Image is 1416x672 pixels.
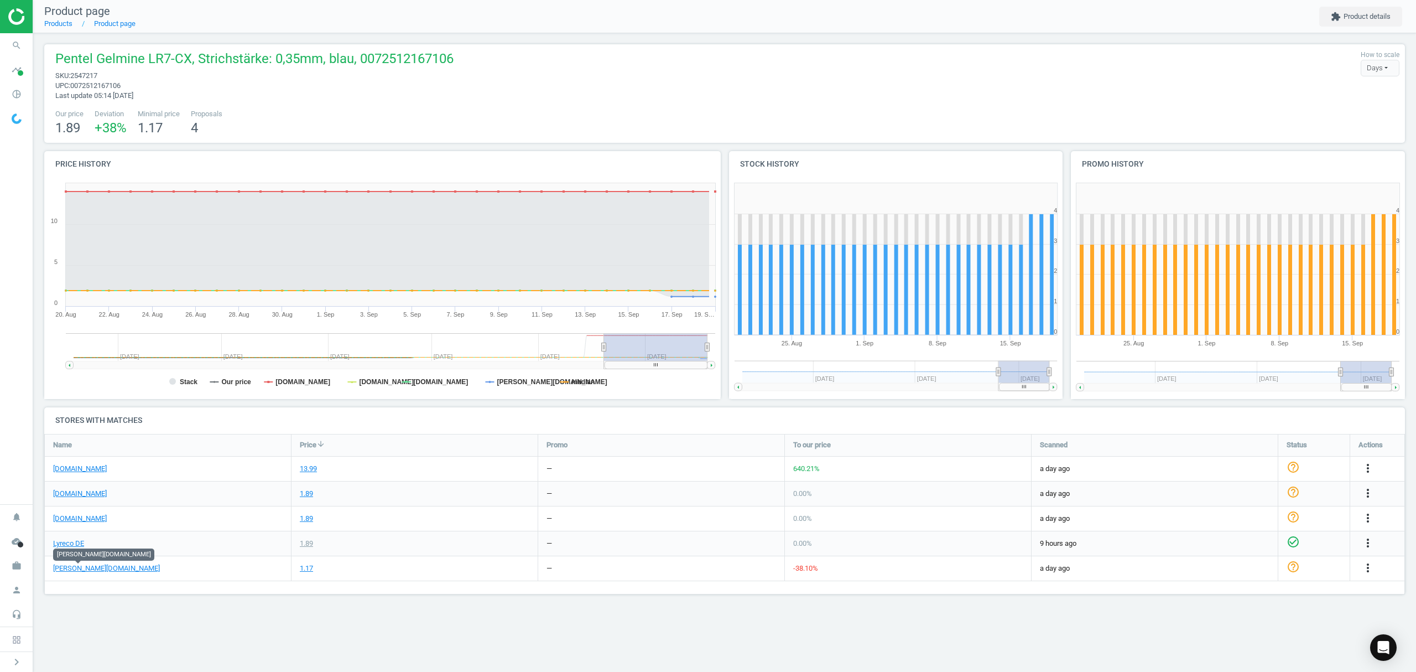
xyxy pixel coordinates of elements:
[575,311,596,318] tspan: 13. Sep
[1396,207,1399,214] text: 4
[53,440,72,450] span: Name
[1054,237,1057,244] text: 3
[856,340,873,347] tspan: 1. Sep
[618,311,639,318] tspan: 15. Sep
[414,378,468,386] tspan: [DOMAIN_NAME]
[1342,340,1363,347] tspan: 15. Sep
[228,311,249,318] tspan: 28. Aug
[300,539,313,549] div: 1.89
[546,539,552,549] div: —
[55,109,84,119] span: Our price
[546,489,552,499] div: —
[99,311,119,318] tspan: 22. Aug
[70,71,97,80] span: 2547217
[497,378,607,386] tspan: [PERSON_NAME][DOMAIN_NAME]
[1361,561,1375,576] button: more_vert
[53,514,107,524] a: [DOMAIN_NAME]
[300,464,317,474] div: 13.99
[51,218,58,224] text: 10
[1361,462,1375,475] i: more_vert
[142,311,163,318] tspan: 24. Aug
[571,378,595,386] tspan: median
[300,489,313,499] div: 1.89
[793,564,818,572] span: -38.10 %
[55,311,76,318] tspan: 20. Aug
[532,311,553,318] tspan: 11. Sep
[191,120,198,136] span: 4
[138,109,180,119] span: Minimal price
[6,84,27,105] i: pie_chart_outlined
[1198,340,1216,347] tspan: 1. Sep
[1361,60,1399,76] div: Days
[1361,462,1375,476] button: more_vert
[6,555,27,576] i: work
[12,113,22,124] img: wGWNvw8QSZomAAAAABJRU5ErkJggg==
[317,311,335,318] tspan: 1. Sep
[300,440,316,450] span: Price
[546,440,568,450] span: Promo
[1331,12,1341,22] i: extension
[1040,489,1269,499] span: a day ago
[1287,461,1300,474] i: help_outline
[272,311,293,318] tspan: 30. Aug
[1287,535,1300,549] i: check_circle_outline
[180,378,197,386] tspan: Stack
[95,120,127,136] span: +38 %
[191,109,222,119] span: Proposals
[360,311,378,318] tspan: 3. Sep
[275,378,330,386] tspan: [DOMAIN_NAME]
[1040,539,1269,549] span: 9 hours ago
[694,311,715,318] tspan: 19. S…
[1040,514,1269,524] span: a day ago
[1361,511,1375,525] i: more_vert
[300,564,313,573] div: 1.17
[8,8,87,25] img: ajHJNr6hYgQAAAAASUVORK5CYII=
[1361,536,1375,550] i: more_vert
[95,109,127,119] span: Deviation
[1361,487,1375,500] i: more_vert
[546,464,552,474] div: —
[44,407,1405,433] h4: Stores with matches
[1071,151,1405,177] h4: Promo history
[44,4,110,18] span: Product page
[300,514,313,524] div: 1.89
[1396,298,1399,304] text: 1
[221,378,251,386] tspan: Our price
[55,81,70,90] span: upc :
[55,50,454,71] span: Pentel Gelmine LR7-CX, Strichstärke: 0,35mm, blau, 0072512167106
[1287,440,1307,450] span: Status
[793,514,812,523] span: 0.00 %
[1319,7,1402,27] button: extensionProduct details
[6,531,27,552] i: cloud_done
[53,464,107,474] a: [DOMAIN_NAME]
[53,489,107,499] a: [DOMAIN_NAME]
[781,340,801,347] tspan: 25. Aug
[3,655,30,669] button: chevron_right
[403,311,421,318] tspan: 5. Sep
[44,151,721,177] h4: Price history
[54,259,58,265] text: 5
[53,564,160,573] a: [PERSON_NAME][DOMAIN_NAME]
[6,35,27,56] i: search
[1271,340,1289,347] tspan: 8. Sep
[1040,440,1068,450] span: Scanned
[6,506,27,528] i: notifications
[55,91,133,100] span: Last update 05:14 [DATE]
[55,120,80,136] span: 1.89
[1054,207,1057,214] text: 4
[1287,510,1300,524] i: help_outline
[1287,560,1300,573] i: help_outline
[1361,536,1375,551] button: more_vert
[6,59,27,80] i: timeline
[546,514,552,524] div: —
[662,311,683,318] tspan: 17. Sep
[1361,561,1375,575] i: more_vert
[1361,50,1399,60] label: How to scale
[1040,564,1269,573] span: a day ago
[1123,340,1144,347] tspan: 25. Aug
[1054,298,1057,304] text: 1
[1054,328,1057,335] text: 0
[1361,487,1375,501] button: more_vert
[1054,267,1057,274] text: 2
[316,440,325,448] i: arrow_downward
